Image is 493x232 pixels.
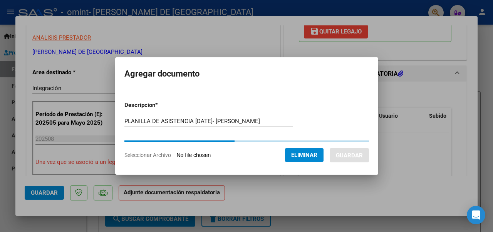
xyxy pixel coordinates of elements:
button: Guardar [330,148,369,162]
p: Descripcion [124,101,198,110]
button: Eliminar [285,148,324,162]
span: Eliminar [291,152,317,159]
span: Guardar [336,152,363,159]
span: Seleccionar Archivo [124,152,171,158]
h2: Agregar documento [124,67,369,81]
div: Open Intercom Messenger [467,206,485,224]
